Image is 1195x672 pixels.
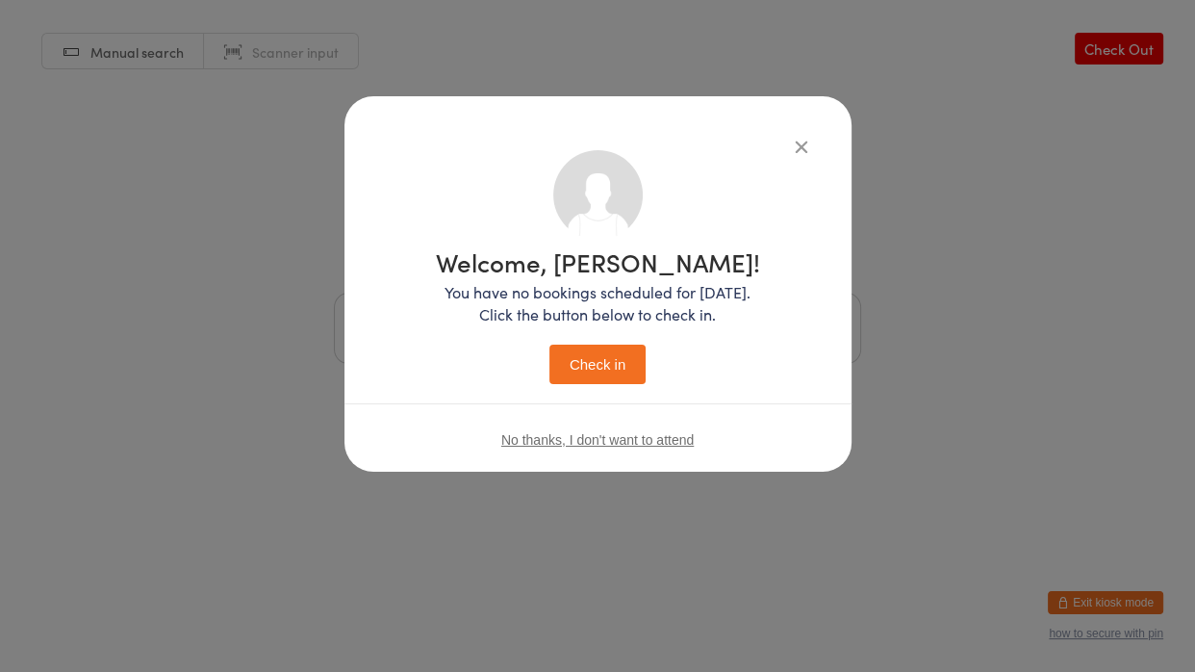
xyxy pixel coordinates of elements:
button: Check in [549,345,646,384]
button: No thanks, I don't want to attend [501,432,694,448]
img: no_photo.png [553,150,643,240]
p: You have no bookings scheduled for [DATE]. Click the button below to check in. [436,281,760,325]
h1: Welcome, [PERSON_NAME]! [436,249,760,274]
